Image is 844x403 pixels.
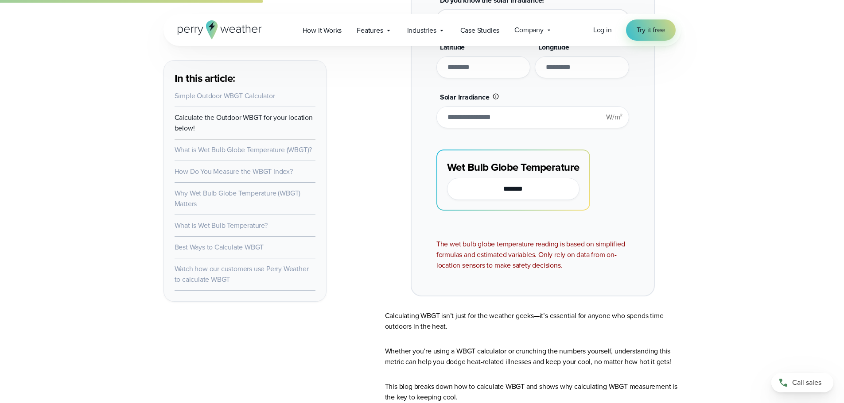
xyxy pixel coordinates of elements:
h3: In this article: [175,71,315,85]
p: Whether you’re using a WBGT calculator or crunching the numbers yourself, understanding this metr... [385,346,681,367]
span: Solar Irradiance [440,92,490,102]
span: Industries [407,25,436,36]
a: Best Ways to Calculate WBGT [175,242,264,252]
a: Try it free [626,19,676,41]
a: Call sales [771,373,833,392]
span: Longitude [538,42,569,52]
a: How it Works [295,21,350,39]
span: How it Works [303,25,342,36]
a: How Do You Measure the WBGT Index? [175,166,293,177]
a: Why Wet Bulb Globe Temperature (WBGT) Matters [175,188,301,209]
span: Try it free [637,25,665,35]
span: Case Studies [460,25,500,36]
span: Latitude [440,42,465,52]
a: Log in [593,25,612,35]
span: Company [514,25,544,35]
div: The wet bulb globe temperature reading is based on simplified formulas and estimated variables. O... [436,239,629,271]
a: Calculate the Outdoor WBGT for your location below! [175,112,313,133]
a: What is Wet Bulb Globe Temperature (WBGT)? [175,145,312,155]
span: Features [357,25,383,36]
a: Simple Outdoor WBGT Calculator [175,91,275,101]
a: Watch how our customers use Perry Weather to calculate WBGT [175,264,309,284]
p: Calculating WBGT isn’t just for the weather geeks—it’s essential for anyone who spends time outdo... [385,311,681,332]
a: What is Wet Bulb Temperature? [175,220,268,230]
p: This blog breaks down how to calculate WBGT and shows why calculating WBGT measurement is the key... [385,381,681,403]
a: Case Studies [453,21,507,39]
span: Call sales [792,377,821,388]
